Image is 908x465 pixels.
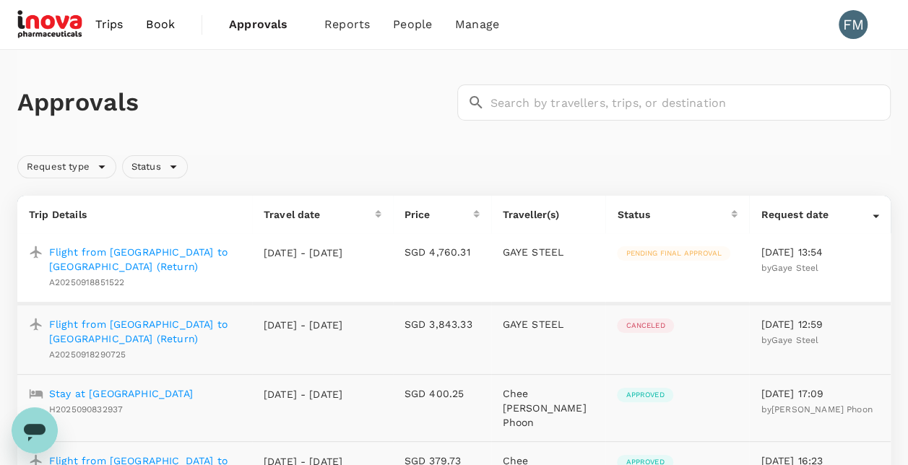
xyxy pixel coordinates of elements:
p: [DATE] 12:59 [761,317,879,331]
span: A20250918290725 [49,349,126,360]
p: [DATE] - [DATE] [264,318,343,332]
span: Gaye Steel [771,335,819,345]
span: by [761,335,818,345]
div: Request date [761,207,873,222]
p: Trip Details [29,207,241,222]
span: People [393,16,432,33]
span: by [761,263,818,273]
span: Pending final approval [617,248,730,258]
span: Book [146,16,175,33]
span: Canceled [617,321,673,331]
span: [PERSON_NAME] Phoon [771,404,873,414]
div: Status [122,155,188,178]
p: [DATE] - [DATE] [264,387,343,401]
div: Status [617,207,731,222]
div: Request type [17,155,116,178]
p: SGD 400.25 [405,386,480,401]
img: iNova Pharmaceuticals [17,9,84,40]
iframe: Button to launch messaging window [12,407,58,453]
span: Approved [617,390,673,400]
span: Trips [95,16,124,33]
span: Approvals [229,16,301,33]
p: [DATE] - [DATE] [264,245,343,260]
p: [DATE] 13:54 [761,245,879,259]
span: Reports [324,16,370,33]
h1: Approvals [17,87,451,118]
span: Request type [18,160,98,174]
span: Status [123,160,170,174]
div: Travel date [264,207,375,222]
span: by [761,404,872,414]
p: SGD 3,843.33 [405,317,480,331]
p: GAYE STEEL [503,317,594,331]
p: Traveller(s) [503,207,594,222]
p: Chee [PERSON_NAME] Phoon [503,386,594,430]
span: Manage [455,16,499,33]
span: Gaye Steel [771,263,819,273]
a: Flight from [GEOGRAPHIC_DATA] to [GEOGRAPHIC_DATA] (Return) [49,245,241,274]
span: H2025090832937 [49,404,123,414]
input: Search by travellers, trips, or destination [490,84,891,121]
div: Price [405,207,473,222]
div: FM [839,10,868,39]
span: A20250918851522 [49,277,124,287]
p: GAYE STEEL [503,245,594,259]
p: [DATE] 17:09 [761,386,879,401]
a: Flight from [GEOGRAPHIC_DATA] to [GEOGRAPHIC_DATA] (Return) [49,317,241,346]
p: SGD 4,760.31 [405,245,480,259]
a: Stay at [GEOGRAPHIC_DATA] [49,386,193,401]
